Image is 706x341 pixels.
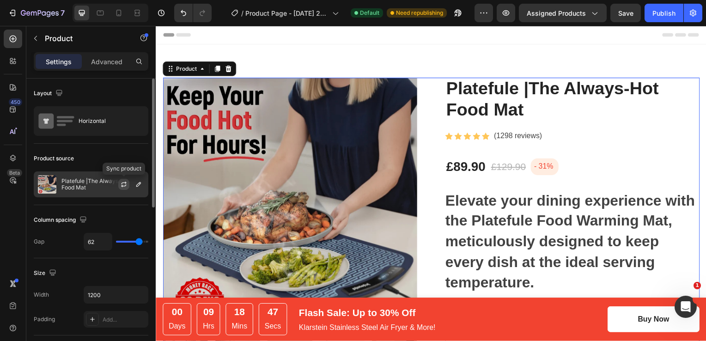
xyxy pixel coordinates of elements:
iframe: Intercom live chat [675,296,697,318]
div: Column spacing [34,214,89,226]
div: Add... [103,316,146,324]
span: Assigned Products [527,8,586,18]
div: Undo/Redo [174,4,212,22]
p: Product [45,33,123,44]
div: Product source [34,154,74,163]
button: Publish [645,4,683,22]
div: Layout [34,87,65,100]
div: Width [34,291,49,299]
button: Assigned Products [519,4,607,22]
div: Product [18,39,43,48]
div: £89.90 [292,134,333,151]
input: Auto [84,233,112,250]
div: Horizontal [79,110,135,132]
p: 7 [61,7,65,18]
button: Save [610,4,641,22]
div: Beta [7,169,22,177]
div: Buy Now [486,290,517,301]
div: Publish [652,8,676,18]
p: Advanced [91,57,122,67]
span: Save [618,9,633,17]
div: 450 [9,98,22,106]
h2: Platefule |The Always-Hot Food Mat [292,52,548,96]
span: Product Page - [DATE] 22:35:58 [245,8,329,18]
span: 1 [694,282,701,289]
p: (1298 reviews) [341,104,389,118]
p: Platefule |The Always-Hot Food Mat [61,178,144,191]
span: Default [360,9,379,17]
div: Gap [34,237,44,246]
img: product feature img [38,175,56,194]
div: Size [34,267,58,280]
h1: Elevate your dining experience with the Platefule Food Warming Mat, meticulously designed to keep... [292,168,543,267]
div: £129.90 [337,134,374,151]
pre: - 31% [377,134,406,151]
span: Need republishing [396,9,443,17]
button: 7 [4,4,69,22]
p: Settings [46,57,72,67]
button: Buy Now [455,283,548,309]
span: / [241,8,243,18]
iframe: Design area [156,26,706,341]
input: Auto [84,286,148,303]
div: Padding [34,315,55,323]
